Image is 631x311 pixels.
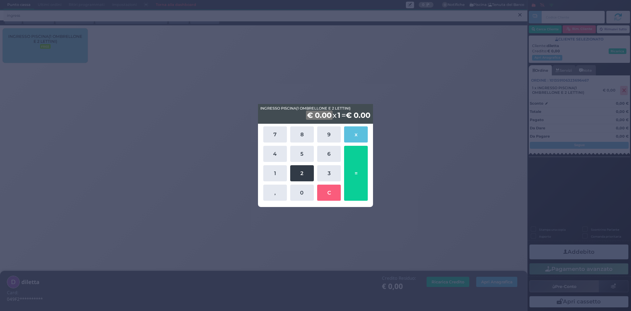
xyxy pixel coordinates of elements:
button: 6 [317,146,341,162]
button: 5 [290,146,314,162]
button: , [263,185,287,201]
div: x = [258,104,373,124]
button: = [344,146,368,201]
button: 3 [317,165,341,181]
button: 7 [263,126,287,143]
button: 2 [290,165,314,181]
button: 8 [290,126,314,143]
button: C [317,185,341,201]
button: x [344,126,368,143]
b: € 0.00 [346,111,370,120]
span: INGRESSO PISCINA(1 OMBRELLONE E 2 LETTINI) [260,106,351,111]
button: 4 [263,146,287,162]
b: 1 [337,111,341,120]
button: 1 [263,165,287,181]
button: 9 [317,126,341,143]
button: 0 [290,185,314,201]
b: € 0.00 [306,111,333,120]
